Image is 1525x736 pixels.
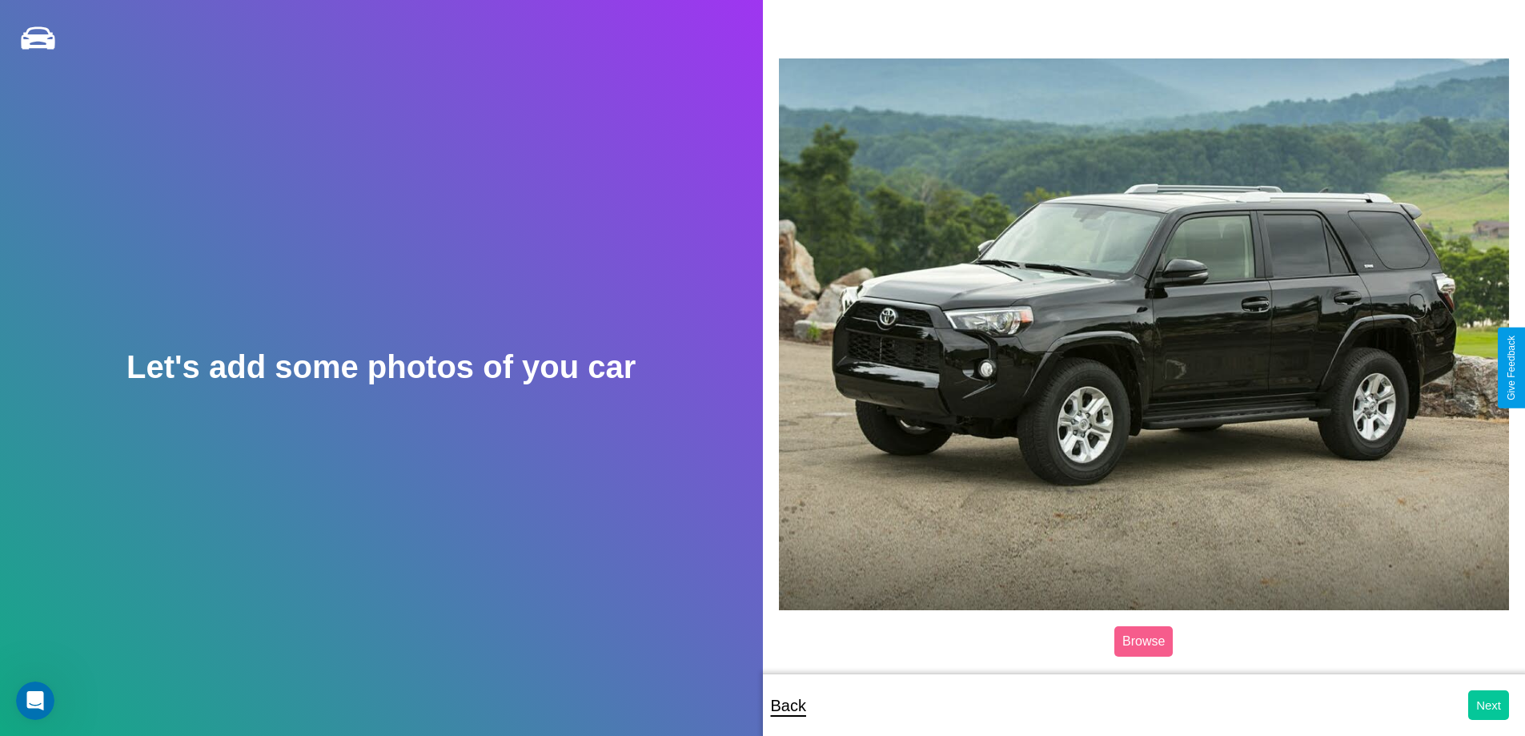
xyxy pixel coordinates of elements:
iframe: Intercom live chat [16,682,54,720]
img: posted [779,58,1510,609]
h2: Let's add some photos of you car [126,349,636,385]
div: Give Feedback [1506,336,1517,400]
p: Back [771,691,806,720]
label: Browse [1114,626,1173,657]
button: Next [1468,690,1509,720]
